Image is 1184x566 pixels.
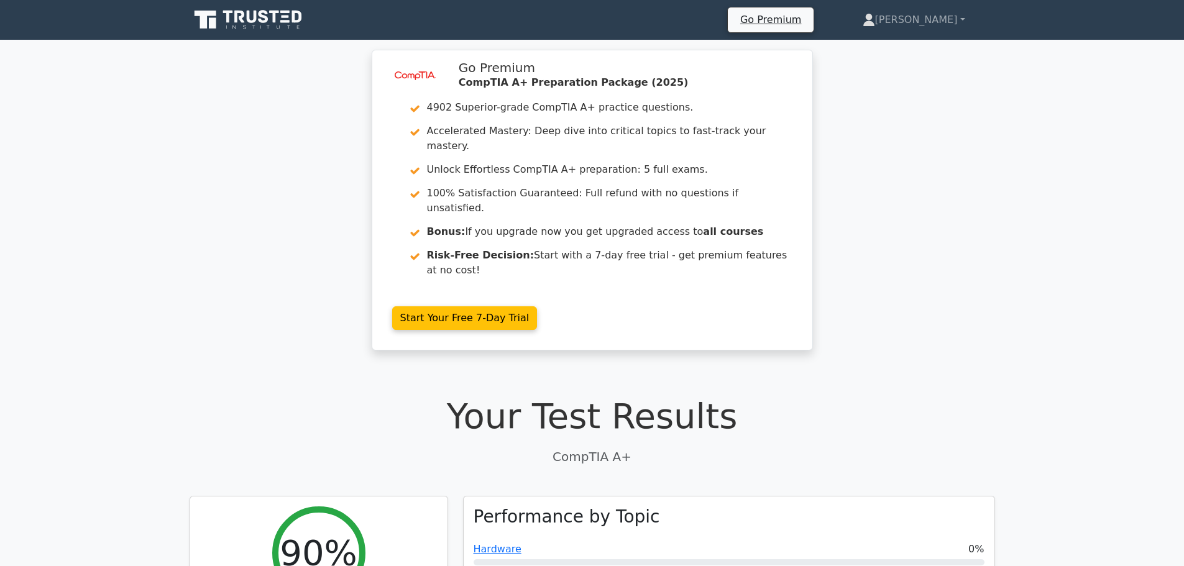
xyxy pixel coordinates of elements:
[190,447,995,466] p: CompTIA A+
[968,542,984,557] span: 0%
[190,395,995,437] h1: Your Test Results
[392,306,538,330] a: Start Your Free 7-Day Trial
[733,11,809,28] a: Go Premium
[474,543,521,555] a: Hardware
[474,506,660,527] h3: Performance by Topic
[833,7,995,32] a: [PERSON_NAME]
